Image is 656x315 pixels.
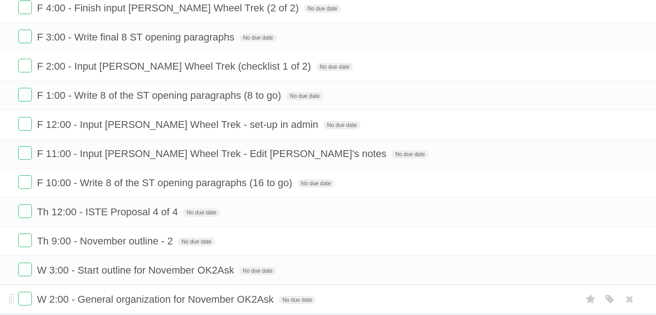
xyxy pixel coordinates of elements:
[391,150,428,158] span: No due date
[37,61,313,72] span: F 2:00 - Input [PERSON_NAME] Wheel Trek (checklist 1 of 2)
[18,88,32,102] label: Done
[37,148,389,159] span: F 11:00 - Input [PERSON_NAME] Wheel Trek - Edit [PERSON_NAME]'s notes
[18,292,32,305] label: Done
[279,296,316,304] span: No due date
[183,208,220,217] span: No due date
[18,117,32,131] label: Done
[297,179,334,188] span: No due date
[18,263,32,276] label: Done
[18,175,32,189] label: Done
[37,235,175,247] span: Th 9:00 - November outline - 2
[240,34,277,42] span: No due date
[18,59,32,72] label: Done
[582,292,600,307] label: Star task
[37,264,236,276] span: W 3:00 - Start outline for November OK2Ask
[37,177,295,188] span: F 10:00 - Write 8 of the ST opening paragraphs (16 to go)
[18,30,32,43] label: Done
[37,2,301,14] span: F 4:00 - Finish input [PERSON_NAME] Wheel Trek (2 of 2)
[316,63,353,71] span: No due date
[37,294,276,305] span: W 2:00 - General organization for November OK2Ask
[178,238,215,246] span: No due date
[18,204,32,218] label: Done
[18,146,32,160] label: Done
[304,5,341,13] span: No due date
[239,267,276,275] span: No due date
[37,206,180,218] span: Th 12:00 - ISTE Proposal 4 of 4
[37,90,283,101] span: F 1:00 - Write 8 of the ST opening paragraphs (8 to go)
[18,0,32,14] label: Done
[37,31,236,43] span: F 3:00 - Write final 8 ST opening paragraphs
[286,92,323,100] span: No due date
[37,119,320,130] span: F 12:00 - Input [PERSON_NAME] Wheel Trek - set-up in admin
[18,234,32,247] label: Done
[323,121,360,129] span: No due date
